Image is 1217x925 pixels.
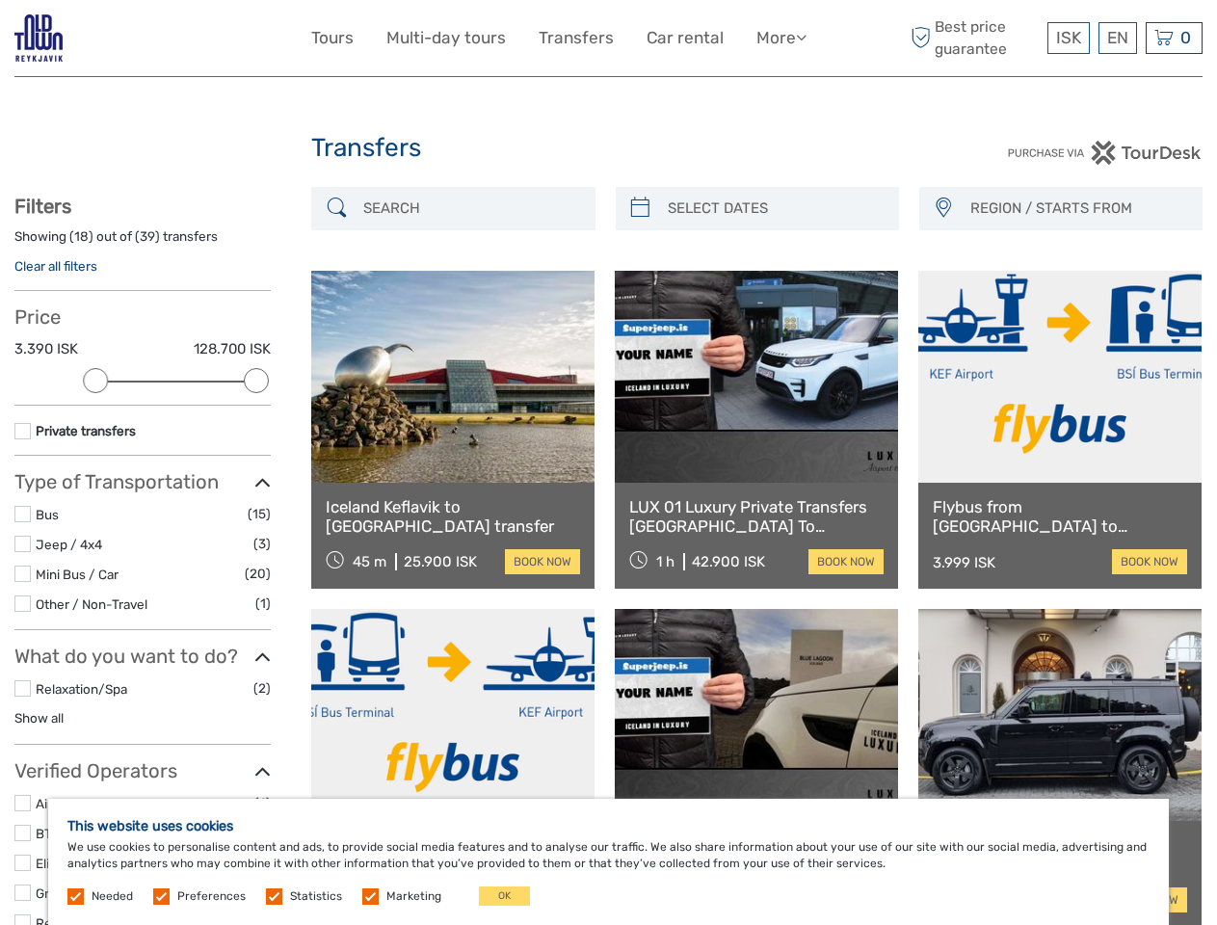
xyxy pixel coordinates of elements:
a: Show all [14,710,64,726]
a: Private transfers [36,423,136,438]
a: Bus [36,507,59,522]
span: ISK [1056,28,1081,47]
span: (2) [253,677,271,700]
span: (3) [253,533,271,555]
a: Gray Line [GEOGRAPHIC_DATA] [36,885,225,901]
h3: Price [14,305,271,329]
div: 25.900 ISK [404,553,477,570]
div: Showing ( ) out of ( ) transfers [14,227,271,257]
label: Needed [92,888,133,905]
span: (4) [254,792,271,814]
button: OK [479,886,530,906]
p: We're away right now. Please check back later! [27,34,218,49]
a: book now [505,549,580,574]
label: 18 [74,227,89,246]
span: 45 m [353,553,386,570]
label: 128.700 ISK [194,339,271,359]
button: REGION / STARTS FROM [962,193,1193,225]
a: Transfers [539,24,614,52]
h3: Verified Operators [14,759,271,782]
div: EN [1098,22,1137,54]
h3: What do you want to do? [14,645,271,668]
a: Relaxation/Spa [36,681,127,697]
div: 42.900 ISK [692,553,765,570]
span: 0 [1177,28,1194,47]
a: Tours [311,24,354,52]
a: Clear all filters [14,258,97,274]
a: book now [1112,549,1187,574]
a: Mini Bus / Car [36,567,119,582]
label: Preferences [177,888,246,905]
a: Car rental [647,24,724,52]
label: 39 [140,227,155,246]
div: We use cookies to personalise content and ads, to provide social media features and to analyse ou... [48,799,1169,925]
h1: Transfers [311,133,906,164]
a: Flybus from [GEOGRAPHIC_DATA] to [GEOGRAPHIC_DATA] BSÍ [933,497,1187,537]
span: (15) [248,503,271,525]
button: Open LiveChat chat widget [222,30,245,53]
span: (1) [255,593,271,615]
label: 3.390 ISK [14,339,78,359]
a: Multi-day tours [386,24,506,52]
span: Best price guarantee [906,16,1043,59]
a: Other / Non-Travel [36,596,147,612]
h5: This website uses cookies [67,818,1150,834]
a: Airport Direct [36,796,116,811]
input: SELECT DATES [660,192,889,225]
img: PurchaseViaTourDesk.png [1007,141,1203,165]
strong: Filters [14,195,71,218]
input: SEARCH [356,192,585,225]
a: Elite-Chauffeur [36,856,128,871]
label: Statistics [290,888,342,905]
h3: Type of Transportation [14,470,271,493]
a: book now [808,549,884,574]
img: 3594-675a8020-bb5e-44e2-ad73-0542bc91ef0d_logo_small.jpg [14,14,63,62]
span: (20) [245,563,271,585]
span: 1 h [656,553,675,570]
a: LUX 01 Luxury Private Transfers [GEOGRAPHIC_DATA] To [GEOGRAPHIC_DATA] [629,497,884,537]
a: More [756,24,807,52]
a: Jeep / 4x4 [36,537,102,552]
div: 3.999 ISK [933,554,995,571]
label: Marketing [386,888,441,905]
a: BT Travel [36,826,91,841]
a: Iceland Keflavik to [GEOGRAPHIC_DATA] transfer [326,497,580,537]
